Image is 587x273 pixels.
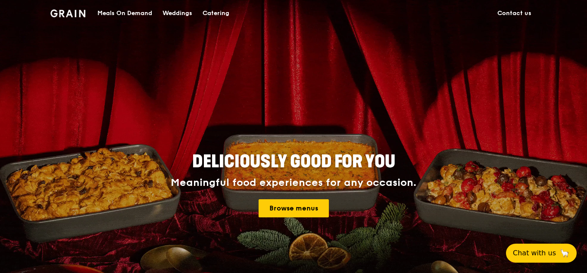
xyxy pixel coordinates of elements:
[97,0,152,26] div: Meals On Demand
[559,248,570,258] span: 🦙
[192,151,395,172] span: Deliciously good for you
[162,0,192,26] div: Weddings
[138,177,449,189] div: Meaningful food experiences for any occasion.
[259,199,329,217] a: Browse menus
[157,0,197,26] a: Weddings
[203,0,229,26] div: Catering
[492,0,537,26] a: Contact us
[506,244,577,263] button: Chat with us🦙
[50,9,85,17] img: Grain
[197,0,234,26] a: Catering
[513,248,556,258] span: Chat with us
